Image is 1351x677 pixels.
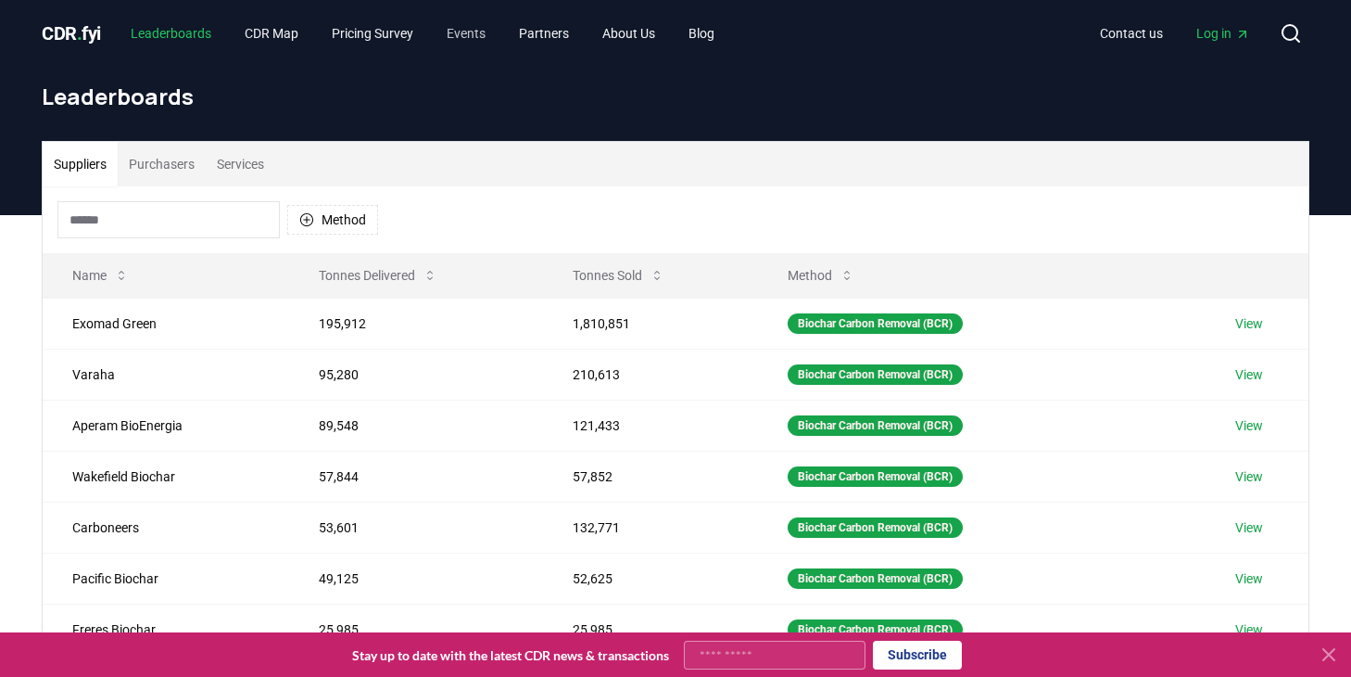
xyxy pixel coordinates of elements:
[42,82,1309,111] h1: Leaderboards
[788,415,963,436] div: Biochar Carbon Removal (BCR)
[1196,24,1250,43] span: Log in
[674,17,729,50] a: Blog
[543,451,758,502] td: 57,852
[289,451,542,502] td: 57,844
[1235,314,1263,333] a: View
[43,604,289,655] td: Freres Biochar
[289,604,542,655] td: 25,985
[543,553,758,604] td: 52,625
[788,620,963,640] div: Biochar Carbon Removal (BCR)
[558,257,679,294] button: Tonnes Sold
[289,400,542,451] td: 89,548
[1235,365,1263,384] a: View
[43,451,289,502] td: Wakefield Biochar
[42,20,101,46] a: CDR.fyi
[116,17,729,50] nav: Main
[43,298,289,349] td: Exomad Green
[432,17,500,50] a: Events
[1235,467,1263,486] a: View
[543,400,758,451] td: 121,433
[1235,518,1263,537] a: View
[43,349,289,400] td: Varaha
[317,17,428,50] a: Pricing Survey
[788,364,963,385] div: Biochar Carbon Removal (BCR)
[1235,620,1263,639] a: View
[788,313,963,334] div: Biochar Carbon Removal (BCR)
[42,22,101,45] span: CDR fyi
[1235,569,1263,588] a: View
[1235,416,1263,435] a: View
[77,22,82,45] span: .
[118,142,206,186] button: Purchasers
[543,298,758,349] td: 1,810,851
[43,502,289,553] td: Carboneers
[206,142,275,186] button: Services
[57,257,144,294] button: Name
[289,553,542,604] td: 49,125
[43,400,289,451] td: Aperam BioEnergia
[1085,17,1178,50] a: Contact us
[504,17,584,50] a: Partners
[287,205,378,235] button: Method
[1085,17,1265,50] nav: Main
[289,502,542,553] td: 53,601
[788,568,963,589] div: Biochar Carbon Removal (BCR)
[116,17,226,50] a: Leaderboards
[43,553,289,604] td: Pacific Biochar
[543,502,758,553] td: 132,771
[788,517,963,538] div: Biochar Carbon Removal (BCR)
[230,17,313,50] a: CDR Map
[587,17,670,50] a: About Us
[773,257,869,294] button: Method
[289,349,542,400] td: 95,280
[1181,17,1265,50] a: Log in
[788,466,963,487] div: Biochar Carbon Removal (BCR)
[543,349,758,400] td: 210,613
[304,257,452,294] button: Tonnes Delivered
[543,604,758,655] td: 25,985
[43,142,118,186] button: Suppliers
[289,298,542,349] td: 195,912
